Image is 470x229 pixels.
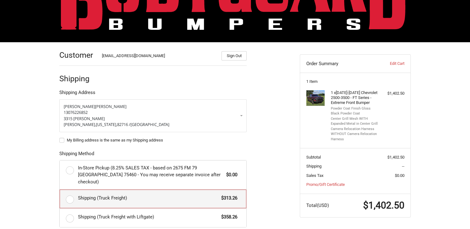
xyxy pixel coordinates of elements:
span: [PERSON_NAME] [64,104,95,109]
span: -- [402,164,404,168]
label: My Billing address is the same as my Shipping address [59,138,247,143]
h3: 1 Item [306,79,404,84]
span: Shipping (Truck Freight) [78,195,218,202]
li: Powder Coat Finish Gloss Black Powder Coat [331,106,378,116]
span: [US_STATE], [96,122,117,127]
span: Total (USD) [306,203,329,208]
span: Shipping [306,164,322,168]
div: [EMAIL_ADDRESS][DOMAIN_NAME] [102,53,216,61]
span: 13076226852 [64,110,88,115]
span: Subtotal [306,155,321,159]
li: Camera Relocation Harness WITHOUT Camera Relocation Harness [331,127,378,142]
span: Sales Tax [306,173,323,178]
a: Enter or select a different address [59,99,247,132]
legend: Shipping Address [59,89,95,99]
h3: Order Summary [306,61,374,67]
h2: Customer [59,50,96,60]
span: In-Store Pickup (8.25% SALES TAX - based on 2675 FM 79 [GEOGRAPHIC_DATA] 75460 - You may receive ... [78,164,223,186]
span: Shipping (Truck Freight with Liftgate) [78,213,218,221]
span: $313.26 [218,195,237,202]
button: Sign Out [221,51,247,61]
span: $1,402.50 [387,155,404,159]
h4: 1 x [DATE]-[DATE] Chevrolet 2500-3500 - FT Series - Extreme Front Bumper [331,90,378,106]
span: 3315 [PERSON_NAME] [64,116,105,121]
span: $358.26 [218,213,237,221]
span: [GEOGRAPHIC_DATA] [130,122,169,127]
a: Edit Cart [373,61,404,67]
li: Center Grill Mesh WITH Expanded Metal in Center Grill [331,116,378,127]
legend: Shipping Method [59,150,94,160]
span: $0.00 [395,173,404,178]
span: [PERSON_NAME] [95,104,126,109]
span: $1,402.50 [363,200,404,211]
div: $1,402.50 [380,90,404,97]
span: $0.00 [223,171,237,178]
a: Promo/Gift Certificate [306,182,345,187]
span: 82716 / [117,122,130,127]
h2: Shipping [59,74,96,83]
span: [PERSON_NAME], [64,122,96,127]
